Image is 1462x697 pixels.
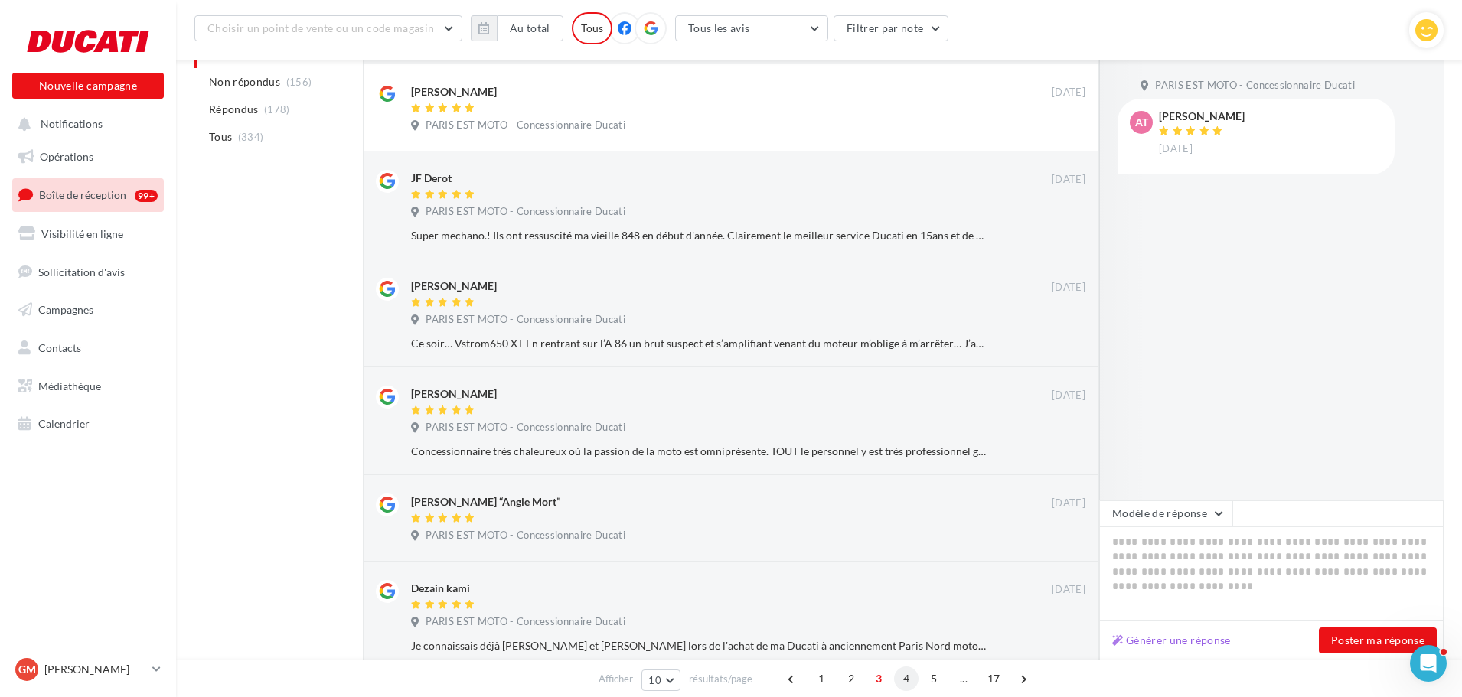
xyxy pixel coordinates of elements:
button: 10 [641,669,680,691]
div: Ce soir… Vstrom650 XT En rentrant sur l’A 86 un brut suspect et s’amplifiant venant du moteur m’o... [411,336,986,351]
a: Visibilité en ligne [9,218,167,250]
span: (156) [286,76,312,88]
span: Visibilité en ligne [41,227,123,240]
span: Tous [209,129,232,145]
button: Au total [471,15,563,41]
span: PARIS EST MOTO - Concessionnaire Ducati [426,421,625,435]
span: Calendrier [38,417,90,430]
button: Tous les avis [675,15,828,41]
span: [DATE] [1052,389,1085,402]
button: Filtrer par note [834,15,949,41]
iframe: Intercom live chat [1410,645,1447,682]
button: Au total [497,15,563,41]
span: Tous les avis [688,21,750,34]
span: Boîte de réception [39,188,126,201]
span: 2 [839,666,863,691]
span: [DATE] [1052,173,1085,187]
span: [DATE] [1052,497,1085,510]
span: Opérations [40,150,93,163]
span: (178) [264,103,290,116]
button: Générer une réponse [1106,631,1237,650]
span: PARIS EST MOTO - Concessionnaire Ducati [426,205,625,219]
span: Campagnes [38,303,93,316]
a: Calendrier [9,408,167,440]
a: Sollicitation d'avis [9,256,167,288]
span: 5 [922,666,946,691]
span: résultats/page [689,672,752,686]
span: PARIS EST MOTO - Concessionnaire Ducati [426,615,625,629]
div: JF Derot [411,171,452,186]
span: Non répondus [209,74,280,90]
div: [PERSON_NAME] “Angle Mort” [411,494,560,510]
a: Boîte de réception99+ [9,178,167,211]
span: Contacts [38,341,81,354]
button: Choisir un point de vente ou un code magasin [194,15,462,41]
div: Super mechano.! Ils ont ressuscité ma vieille 848 en début d'année. Clairement le meilleur servic... [411,228,986,243]
span: AT [1135,115,1148,130]
span: Afficher [599,672,633,686]
span: PARIS EST MOTO - Concessionnaire Ducati [426,119,625,132]
span: Notifications [41,118,103,131]
span: GM [18,662,36,677]
div: Tous [572,12,612,44]
div: [PERSON_NAME] [411,278,497,294]
span: Choisir un point de vente ou un code magasin [207,21,434,34]
span: 1 [809,666,834,691]
span: Répondus [209,102,259,117]
span: 4 [894,666,919,691]
div: Dezain kami [411,581,470,596]
span: 17 [981,666,1007,691]
div: [PERSON_NAME] [411,84,497,99]
div: 99+ [135,190,158,202]
span: [DATE] [1159,142,1193,156]
button: Modèle de réponse [1099,500,1232,526]
button: Poster ma réponse [1319,627,1437,653]
a: Médiathèque [9,370,167,402]
div: [PERSON_NAME] [1159,111,1245,122]
span: 10 [648,674,661,686]
span: Médiathèque [38,379,101,392]
span: PARIS EST MOTO - Concessionnaire Ducati [1155,79,1355,93]
span: (334) [238,131,264,143]
div: [PERSON_NAME] [411,386,497,402]
span: ... [951,666,976,691]
p: [PERSON_NAME] [44,662,146,677]
a: Campagnes [9,294,167,326]
span: 3 [866,666,891,691]
span: PARIS EST MOTO - Concessionnaire Ducati [426,529,625,542]
span: [DATE] [1052,583,1085,597]
span: Sollicitation d'avis [38,265,125,278]
button: Nouvelle campagne [12,73,164,99]
a: Opérations [9,141,167,173]
div: Concessionnaire très chaleureux où la passion de la moto est omniprésente. TOUT le personnel y es... [411,444,986,459]
span: [DATE] [1052,281,1085,295]
a: Contacts [9,332,167,364]
span: [DATE] [1052,86,1085,99]
a: GM [PERSON_NAME] [12,655,164,684]
div: Je connaissais déjà [PERSON_NAME] et [PERSON_NAME] lors de l'achat de ma Ducati à anciennement Pa... [411,638,986,653]
span: PARIS EST MOTO - Concessionnaire Ducati [426,313,625,327]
